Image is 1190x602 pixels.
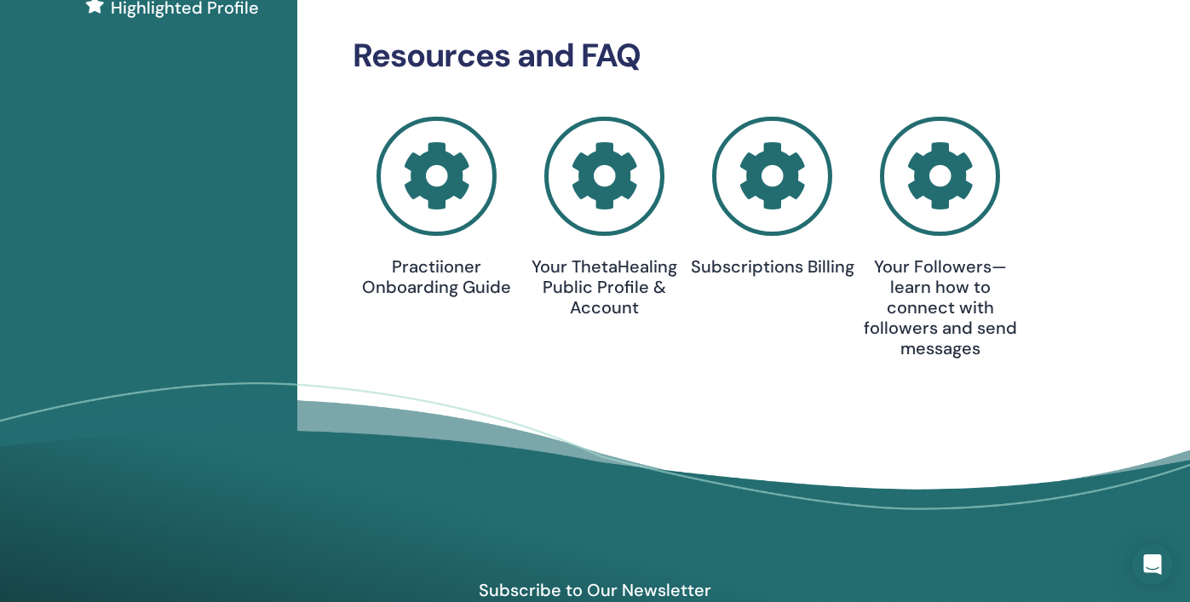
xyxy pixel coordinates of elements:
[353,37,1024,76] h2: Resources and FAQ
[856,117,1024,359] a: Your Followers—learn how to connect with followers and send messages
[1132,544,1173,585] div: Open Intercom Messenger
[520,117,688,318] a: Your ThetaHealing Public Profile & Account
[688,117,856,278] a: Subscriptions Billing
[353,256,520,297] h4: Practiioner Onboarding Guide
[520,256,688,318] h4: Your ThetaHealing Public Profile & Account
[399,579,792,601] h4: Subscribe to Our Newsletter
[688,256,856,277] h4: Subscriptions Billing
[353,117,520,298] a: Practiioner Onboarding Guide
[856,256,1024,358] h4: Your Followers—learn how to connect with followers and send messages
